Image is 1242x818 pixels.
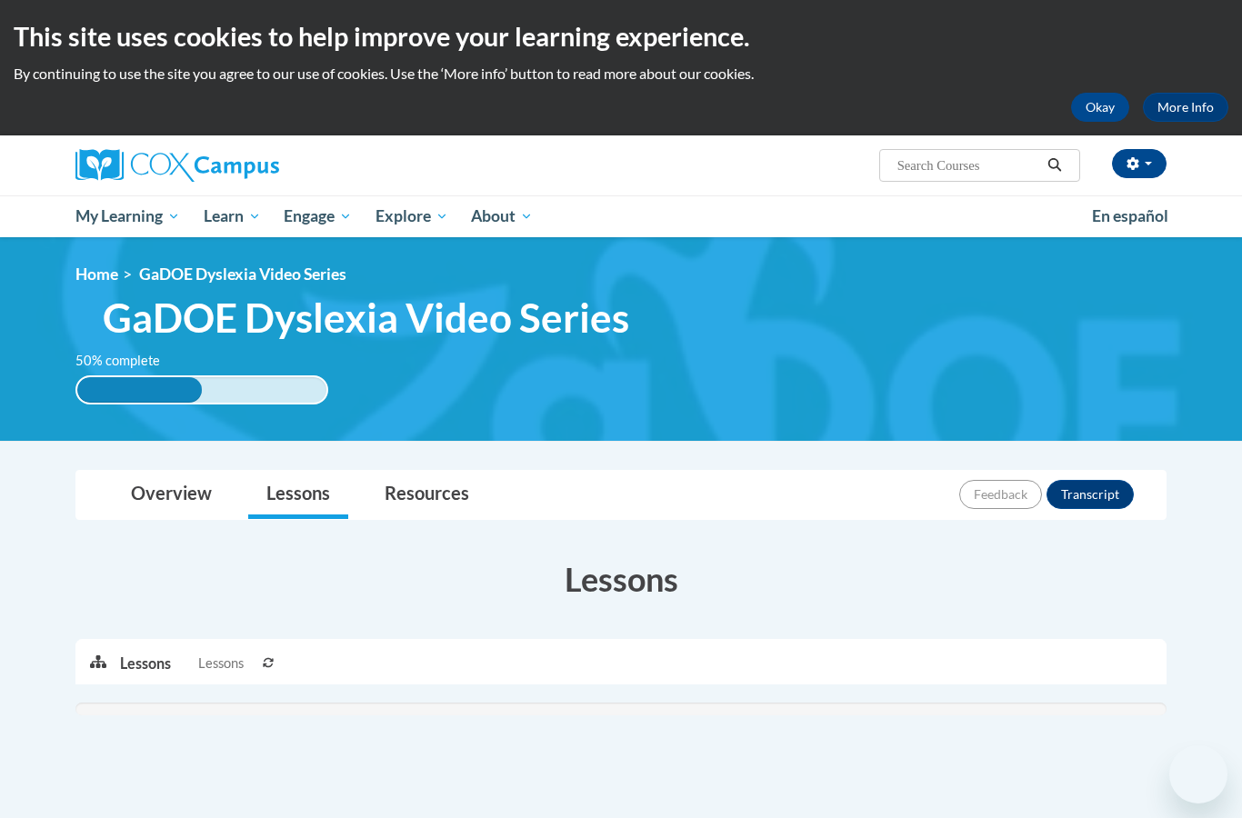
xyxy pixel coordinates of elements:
[14,18,1228,55] h2: This site uses cookies to help improve your learning experience.
[959,480,1042,509] button: Feedback
[1092,206,1168,225] span: En español
[120,653,171,673] p: Lessons
[248,471,348,519] a: Lessons
[198,653,244,673] span: Lessons
[1041,155,1068,176] button: Search
[192,195,273,237] a: Learn
[204,205,261,227] span: Learn
[103,294,629,342] span: GaDOE Dyslexia Video Series
[471,205,533,227] span: About
[48,195,1194,237] div: Main menu
[364,195,460,237] a: Explore
[113,471,230,519] a: Overview
[1143,93,1228,122] a: More Info
[139,264,346,284] span: GaDOE Dyslexia Video Series
[1169,745,1227,803] iframe: Button to launch messaging window
[75,264,118,284] a: Home
[75,351,180,371] label: 50% complete
[75,149,279,182] img: Cox Campus
[75,205,180,227] span: My Learning
[75,149,421,182] a: Cox Campus
[376,205,448,227] span: Explore
[75,556,1167,602] h3: Lessons
[77,377,202,403] div: 50% complete
[284,205,352,227] span: Engage
[366,471,487,519] a: Resources
[1047,480,1134,509] button: Transcript
[64,195,192,237] a: My Learning
[272,195,364,237] a: Engage
[896,155,1041,176] input: Search Courses
[1080,197,1180,235] a: En español
[1071,93,1129,122] button: Okay
[1112,149,1167,178] button: Account Settings
[460,195,546,237] a: About
[14,64,1228,84] p: By continuing to use the site you agree to our use of cookies. Use the ‘More info’ button to read...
